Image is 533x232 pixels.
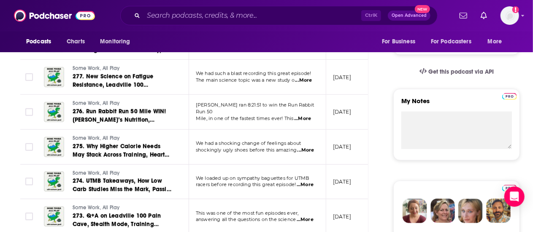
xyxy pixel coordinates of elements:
span: Podcasts [26,36,51,48]
button: Open AdvancedNew [388,11,430,21]
label: My Notes [401,97,512,112]
a: Get this podcast via API [413,61,501,82]
span: ...More [294,115,311,122]
img: Jon Profile [486,199,511,223]
img: Podchaser Pro [502,185,517,192]
span: ...More [298,147,314,154]
svg: Add a profile image [512,6,519,13]
span: 274. UTMB Takeaways, How Low Carb Studies Miss the Mark, Passive Heat Training, Engaging the Glut... [73,177,173,210]
span: Toggle select row [25,73,33,81]
a: Show notifications dropdown [477,8,490,23]
span: Some Work, All Play [73,205,119,211]
span: ...More [295,77,312,84]
div: Open Intercom Messenger [504,187,525,207]
img: Podchaser Pro [502,93,517,100]
span: Some Work, All Play [73,100,119,106]
span: Toggle select row [25,108,33,116]
p: [DATE] [333,74,351,81]
span: ...More [297,181,314,188]
div: Search podcasts, credits, & more... [120,6,438,25]
span: Some Work, All Play [73,170,119,176]
a: Show notifications dropdown [456,8,471,23]
a: Pro website [502,92,517,100]
img: Jules Profile [458,199,483,223]
span: The main science topic was a new study o [196,77,295,83]
span: Some Work, All Play [73,135,119,141]
span: Toggle select row [25,143,33,151]
button: open menu [482,34,513,50]
span: Ctrl K [361,10,381,21]
span: Get this podcast via API [428,68,494,75]
span: Open Advanced [392,13,427,18]
button: Show profile menu [501,6,519,25]
p: [DATE] [333,108,351,115]
span: 275. Why Higher Calorie Needs May Stack Across Training, Heart Rate v. Feel, Muscle and Liver Gly... [73,143,171,184]
span: This was one of the most fun episodes ever, [196,210,298,216]
p: [DATE] [333,178,351,185]
span: shockingly ugly shoes before this amazing [196,147,297,153]
a: 276. Run Rabbit Run 50 Mile WIN! [PERSON_NAME]’s Nutrition, Training, Mindset, and Journey Throug... [73,107,174,124]
a: Some Work, All Play [73,204,174,212]
a: Some Work, All Play [73,170,174,177]
img: User Profile [501,6,519,25]
span: Some Work, All Play [73,65,119,71]
a: 273. Q+A on Leadville 100 Pain Cave, Stealth Mode, Training Changes, Shorter Tapers, Pacing, and ... [73,212,174,229]
a: Some Work, All Play [73,65,174,72]
img: Sydney Profile [403,199,427,223]
span: [PERSON_NAME] ran 8:21:51 to win the Run Rabbit Run 50 [196,102,314,115]
a: Pro website [502,184,517,192]
a: Charts [61,34,90,50]
span: Toggle select row [25,178,33,185]
span: Charts [67,36,85,48]
a: 274. UTMB Takeaways, How Low Carb Studies Miss the Mark, Passive Heat Training, Engaging the Glut... [73,177,174,194]
img: Podchaser - Follow, Share and Rate Podcasts [14,8,95,24]
span: We had a shocking change of feelings about [196,140,301,146]
button: open menu [94,34,141,50]
span: We had such a blast recording this great episode! [196,70,311,76]
input: Search podcasts, credits, & more... [143,9,361,22]
button: open menu [425,34,484,50]
span: Monitoring [100,36,130,48]
span: Toggle select row [25,213,33,220]
a: 275. Why Higher Calorie Needs May Stack Across Training, Heart Rate v. Feel, Muscle and Liver Gly... [73,142,174,159]
span: 277. New Science on Fatigue Resistance, Leadville 100 Documentary, Our Fears About The Enhanced G... [73,73,172,122]
button: open menu [376,34,426,50]
span: Mile, in one of the fastest times ever! This [196,115,294,121]
span: We loaded up on sympathy baguettes for UTMB [196,175,309,181]
button: open menu [20,34,62,50]
span: For Business [382,36,415,48]
span: New [415,5,430,13]
a: 277. New Science on Fatigue Resistance, Leadville 100 Documentary, Our Fears About The Enhanced G... [73,72,174,89]
img: Barbara Profile [430,199,455,223]
a: Some Work, All Play [73,135,174,142]
span: More [488,36,502,48]
span: Logged in as dbartlett [501,6,519,25]
span: 276. Run Rabbit Run 50 Mile WIN! [PERSON_NAME]’s Nutrition, Training, Mindset, and Journey Throug... [73,108,166,140]
span: For Podcasters [431,36,471,48]
span: racers before recording this great episode! [196,181,296,187]
p: [DATE] [333,213,351,220]
span: answering all the questions on the science [196,216,296,222]
p: [DATE] [333,143,351,150]
span: ...More [297,216,314,223]
a: Some Work, All Play [73,100,174,107]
